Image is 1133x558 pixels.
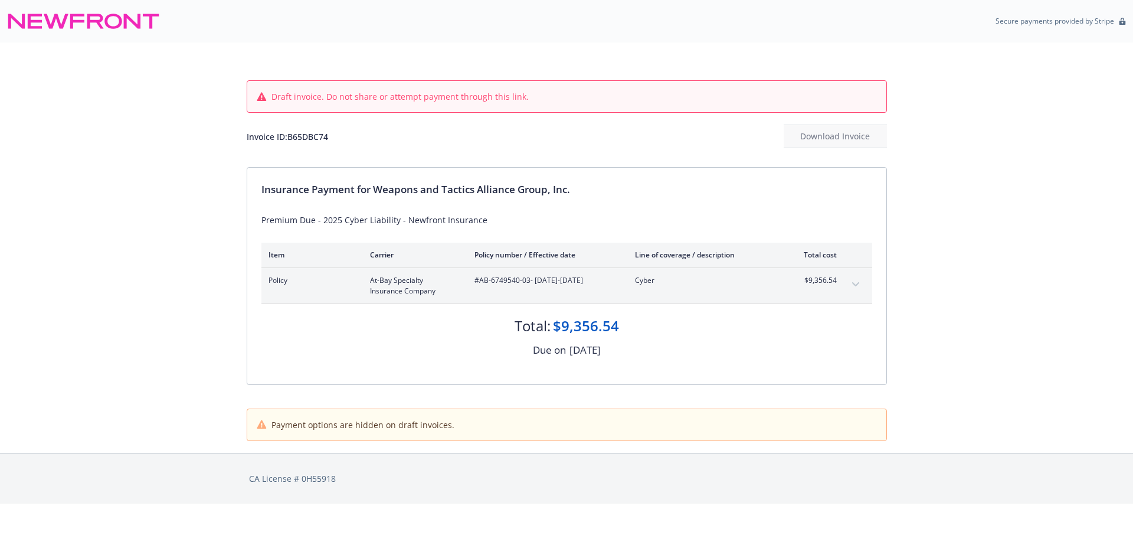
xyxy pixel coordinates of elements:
[515,316,551,336] div: Total:
[793,250,837,260] div: Total cost
[569,342,601,358] div: [DATE]
[271,90,529,103] span: Draft invoice. Do not share or attempt payment through this link.
[370,250,456,260] div: Carrier
[533,342,566,358] div: Due on
[635,250,774,260] div: Line of coverage / description
[635,275,774,286] span: Cyber
[247,130,328,143] div: Invoice ID: B65DBC74
[261,268,872,304] div: PolicyAt-Bay Specialty Insurance Company#AB-6749540-03- [DATE]-[DATE]Cyber$9,356.54expand content
[249,472,885,485] div: CA License # 0H55918
[996,16,1114,26] p: Secure payments provided by Stripe
[793,275,837,286] span: $9,356.54
[474,275,616,286] span: #AB-6749540-03 - [DATE]-[DATE]
[784,125,887,148] div: Download Invoice
[268,250,351,260] div: Item
[846,275,865,294] button: expand content
[553,316,619,336] div: $9,356.54
[268,275,351,286] span: Policy
[370,275,456,296] span: At-Bay Specialty Insurance Company
[261,182,872,197] div: Insurance Payment for Weapons and Tactics Alliance Group, Inc.
[261,214,872,226] div: Premium Due - 2025 Cyber Liability - Newfront Insurance
[271,419,454,431] span: Payment options are hidden on draft invoices.
[474,250,616,260] div: Policy number / Effective date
